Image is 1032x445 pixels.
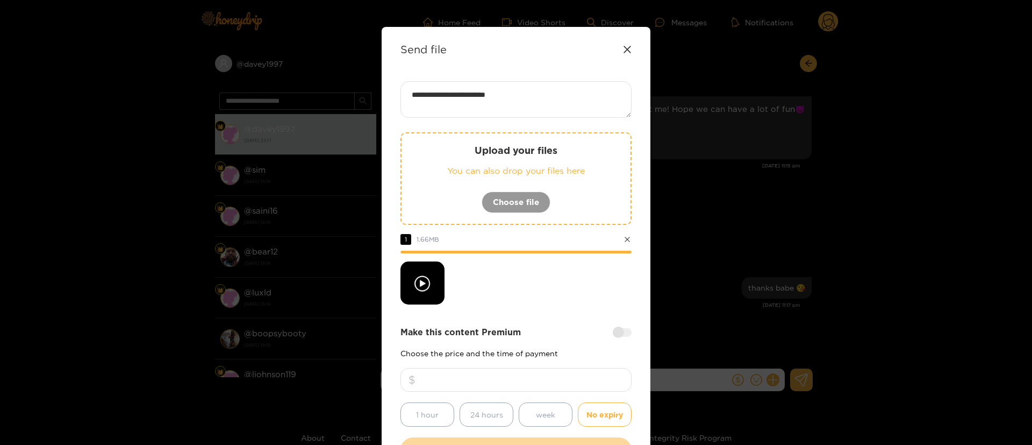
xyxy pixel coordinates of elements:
span: week [536,408,555,421]
p: Choose the price and the time of payment [400,349,632,357]
p: Upload your files [423,144,609,157]
button: 1 hour [400,402,454,427]
span: 1 hour [416,408,439,421]
button: week [519,402,572,427]
span: No expiry [586,408,623,421]
span: 24 hours [470,408,503,421]
button: Choose file [482,192,550,213]
strong: Send file [400,43,447,55]
button: No expiry [578,402,632,427]
strong: Make this content Premium [400,326,521,338]
span: 1 [400,234,411,245]
p: You can also drop your files here [423,165,609,177]
button: 24 hours [460,402,513,427]
span: 1.66 MB [417,236,439,243]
